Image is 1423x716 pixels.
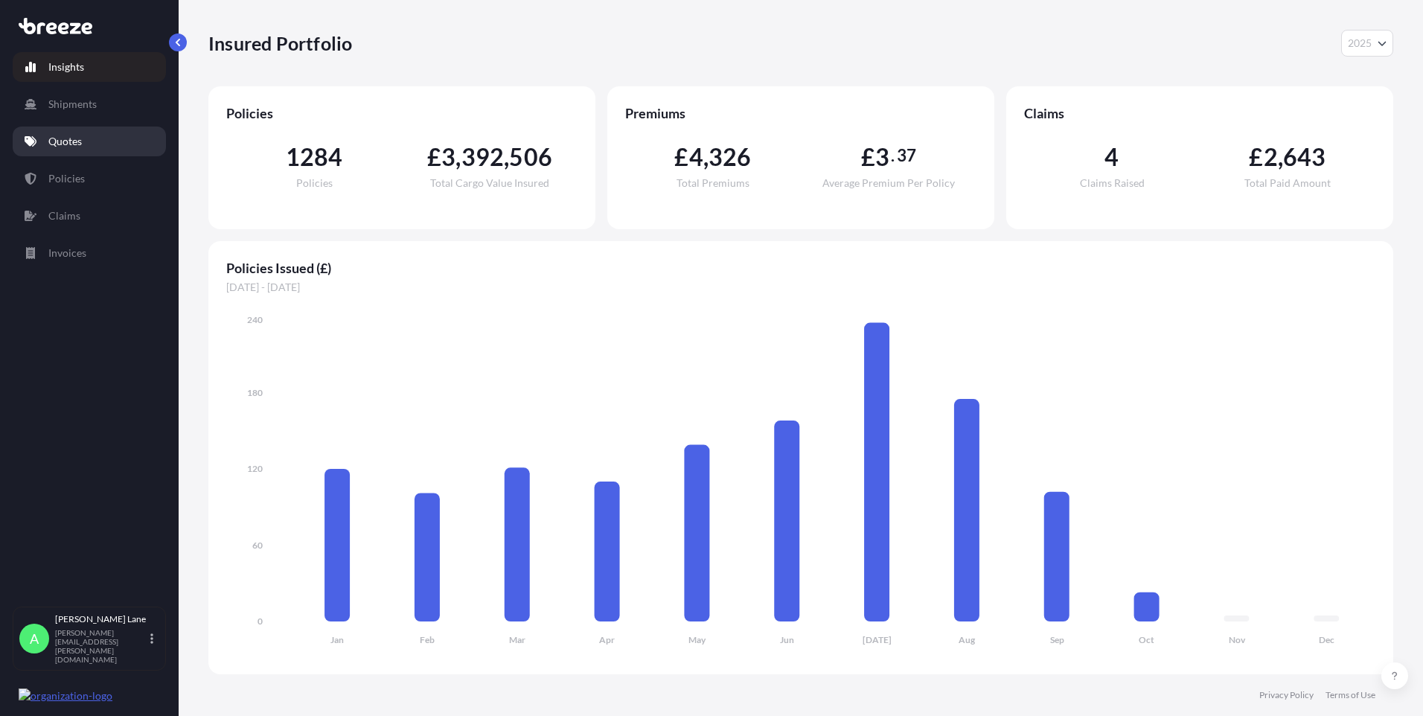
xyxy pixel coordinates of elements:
[13,164,166,194] a: Policies
[13,52,166,82] a: Insights
[1139,634,1154,645] tspan: Oct
[509,145,552,169] span: 506
[296,178,333,188] span: Policies
[226,259,1375,277] span: Policies Issued (£)
[48,97,97,112] p: Shipments
[709,145,752,169] span: 326
[13,89,166,119] a: Shipments
[1080,178,1145,188] span: Claims Raised
[208,31,352,55] p: Insured Portfolio
[780,634,794,645] tspan: Jun
[226,104,578,122] span: Policies
[461,145,505,169] span: 392
[891,150,895,162] span: .
[455,145,461,169] span: ,
[1050,634,1064,645] tspan: Sep
[13,238,166,268] a: Invoices
[55,628,147,664] p: [PERSON_NAME][EMAIL_ADDRESS][PERSON_NAME][DOMAIN_NAME]
[1326,689,1375,701] a: Terms of Use
[1348,36,1372,51] span: 2025
[1283,145,1326,169] span: 643
[1249,145,1263,169] span: £
[861,145,875,169] span: £
[1319,634,1334,645] tspan: Dec
[863,634,892,645] tspan: [DATE]
[420,634,435,645] tspan: Feb
[875,145,889,169] span: 3
[48,171,85,186] p: Policies
[247,314,263,325] tspan: 240
[286,145,343,169] span: 1284
[330,634,344,645] tspan: Jan
[427,145,441,169] span: £
[677,178,749,188] span: Total Premiums
[1341,30,1393,57] button: Year Selector
[688,634,706,645] tspan: May
[509,634,525,645] tspan: Mar
[441,145,455,169] span: 3
[48,60,84,74] p: Insights
[247,387,263,398] tspan: 180
[430,178,549,188] span: Total Cargo Value Insured
[48,134,82,149] p: Quotes
[897,150,916,162] span: 37
[1104,145,1119,169] span: 4
[504,145,509,169] span: ,
[1259,689,1314,701] a: Privacy Policy
[959,634,976,645] tspan: Aug
[822,178,955,188] span: Average Premium Per Policy
[1229,634,1246,645] tspan: Nov
[1278,145,1283,169] span: ,
[625,104,976,122] span: Premiums
[48,208,80,223] p: Claims
[1244,178,1331,188] span: Total Paid Amount
[252,540,263,551] tspan: 60
[13,201,166,231] a: Claims
[1264,145,1278,169] span: 2
[674,145,688,169] span: £
[1024,104,1375,122] span: Claims
[599,634,615,645] tspan: Apr
[13,127,166,156] a: Quotes
[689,145,703,169] span: 4
[48,246,86,260] p: Invoices
[247,463,263,474] tspan: 120
[226,280,1375,295] span: [DATE] - [DATE]
[19,688,112,703] img: organization-logo
[55,613,147,625] p: [PERSON_NAME] Lane
[30,631,39,646] span: A
[703,145,709,169] span: ,
[258,616,263,627] tspan: 0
